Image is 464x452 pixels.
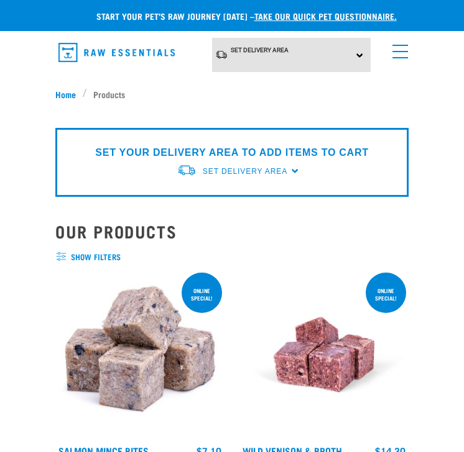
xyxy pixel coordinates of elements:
a: Home [55,88,83,101]
span: show filters [55,251,409,263]
span: Set Delivery Area [203,167,287,176]
nav: breadcrumbs [55,88,409,101]
span: Set Delivery Area [231,47,289,53]
img: van-moving.png [215,50,228,60]
p: SET YOUR DELIVERY AREA TO ADD ITEMS TO CART [95,145,368,160]
img: Vension and heart [239,270,409,439]
a: take our quick pet questionnaire. [254,14,397,18]
h2: Our Products [55,222,409,241]
a: menu [386,37,409,60]
img: van-moving.png [177,164,197,177]
span: Home [55,88,76,101]
div: ONLINE SPECIAL! [366,281,406,307]
img: Raw Essentials Logo [58,43,175,62]
div: ONLINE SPECIAL! [182,281,222,307]
img: 1141 Salmon Mince 01 [55,270,225,439]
